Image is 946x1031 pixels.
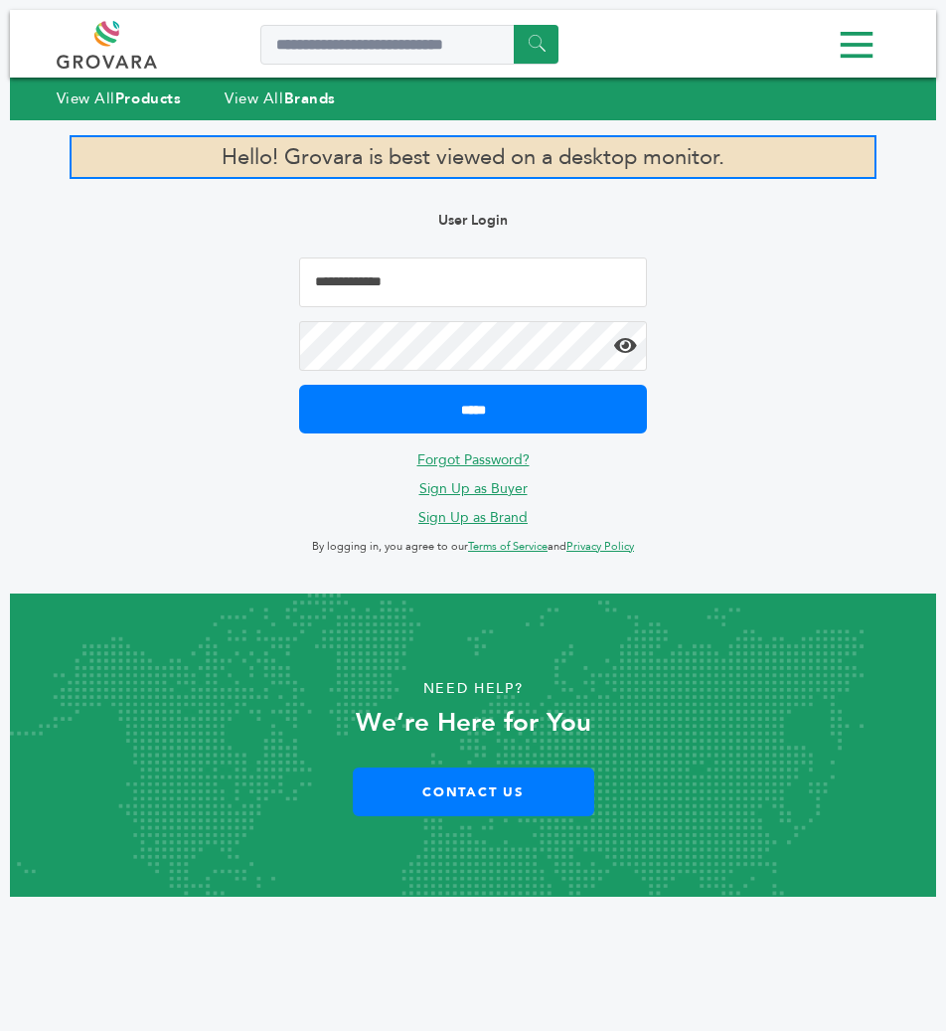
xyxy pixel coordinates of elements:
[418,508,528,527] a: Sign Up as Brand
[115,88,181,108] strong: Products
[299,321,647,371] input: Password
[417,450,530,469] a: Forgot Password?
[260,25,558,65] input: Search a product or brand...
[57,88,182,108] a: View AllProducts
[284,88,336,108] strong: Brands
[353,768,594,816] a: Contact Us
[299,535,647,559] p: By logging in, you agree to our and
[356,705,591,741] strong: We’re Here for You
[225,88,336,108] a: View AllBrands
[57,674,890,704] p: Need Help?
[419,479,528,498] a: Sign Up as Buyer
[70,135,876,179] p: Hello! Grovara is best viewed on a desktop monitor.
[57,23,890,68] div: Menu
[566,539,634,554] a: Privacy Policy
[299,258,647,307] input: Email Address
[468,539,548,554] a: Terms of Service
[438,211,508,230] b: User Login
